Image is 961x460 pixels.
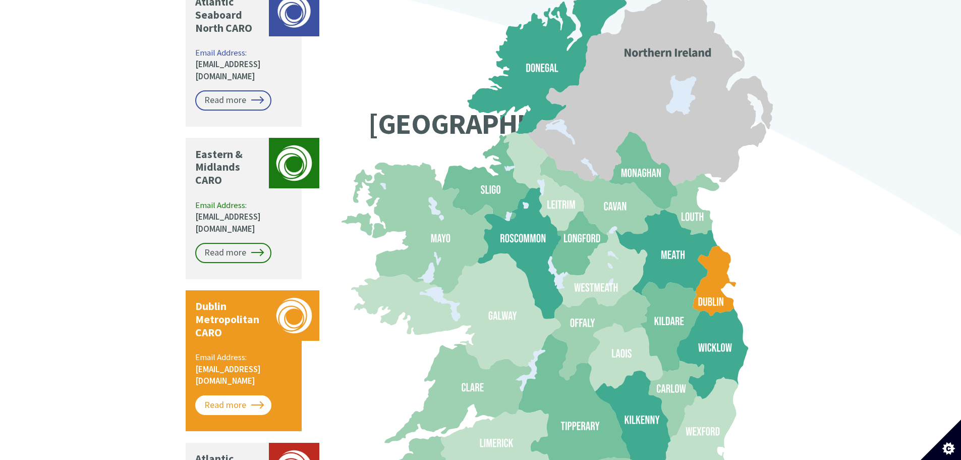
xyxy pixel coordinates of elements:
[195,243,271,263] a: Read more
[195,199,294,235] p: Email Address:
[195,47,294,83] p: Email Address:
[195,59,261,82] a: [EMAIL_ADDRESS][DOMAIN_NAME]
[195,351,294,387] p: Email Address:
[195,148,264,187] p: Eastern & Midlands CARO
[195,90,271,111] a: Read more
[921,420,961,460] button: Set cookie preferences
[195,395,271,416] a: Read more
[368,106,627,142] text: [GEOGRAPHIC_DATA]
[195,364,261,387] a: [EMAIL_ADDRESS][DOMAIN_NAME]
[195,300,264,339] p: Dublin Metropolitan CARO
[195,211,261,234] a: [EMAIL_ADDRESS][DOMAIN_NAME]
